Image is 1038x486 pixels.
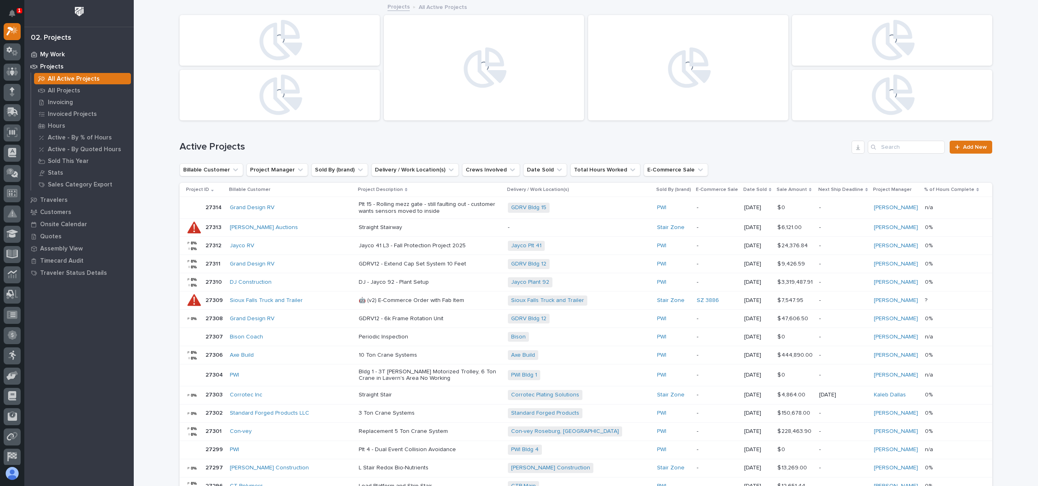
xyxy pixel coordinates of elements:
p: [DATE] [744,410,771,417]
p: - [819,261,867,268]
a: PWI Bldg 4 [511,446,539,453]
a: PWI [230,446,239,453]
p: $ 0 [777,445,787,453]
p: [DATE] [744,428,771,435]
a: Customers [24,206,134,218]
a: Assembly View [24,242,134,255]
p: $ 7,547.95 [777,295,805,304]
p: - [819,428,867,435]
p: $ 4,864.00 [777,390,807,398]
p: [DATE] [744,352,771,359]
p: - [819,315,867,322]
a: Add New [950,141,992,154]
a: Stair Zone [657,465,685,471]
p: $ 3,319,487.91 [777,277,814,286]
a: [PERSON_NAME] [874,428,918,435]
a: PWI [657,410,666,417]
button: E-Commerce Sale [644,163,708,176]
p: Plt 4 - Dual Event Collision Avoidance [359,446,501,453]
tr: 2730127301 Con-vey Replacement 5 Ton Crane SystemCon-vey Roseburg, [GEOGRAPHIC_DATA] PWI -[DATE]$... [180,422,992,441]
p: - [819,465,867,471]
p: Onsite Calendar [40,221,87,228]
p: $ 228,463.90 [777,426,813,435]
p: Project Manager [873,185,912,194]
p: 🤖 (v2) E-Commerce Order with Fab Item [359,297,501,304]
p: Travelers [40,197,68,204]
p: GDRV12 - 6k Frame Rotation Unit [359,315,501,322]
a: PWI [657,334,666,340]
p: - [819,224,867,231]
p: Sold This Year [48,158,89,165]
p: Sold By (brand) [656,185,691,194]
a: [PERSON_NAME] [874,446,918,453]
a: Quotes [24,230,134,242]
a: PWI [657,279,666,286]
button: Date Sold [523,163,567,176]
p: [DATE] [744,261,771,268]
input: Search [868,141,945,154]
a: Axe Build [511,352,535,359]
p: $ 47,606.50 [777,314,810,322]
a: Traveler Status Details [24,267,134,279]
p: 3 Ton Crane Systems [359,410,501,417]
p: 27299 [205,445,225,453]
a: Corrotec Inc [230,392,262,398]
p: - [697,334,738,340]
a: Invoiced Projects [31,108,134,120]
a: GDRV Bldg 15 [511,204,546,211]
button: Notifications [4,5,21,22]
a: Grand Design RV [230,315,274,322]
p: All Projects [48,87,80,94]
tr: 2729727297 [PERSON_NAME] Construction L Stair Redox Bio-Nutrients[PERSON_NAME] Construction Stair... [180,459,992,477]
p: Jayco 41 L3 - Fall Protection Project 2025 [359,242,501,249]
p: 0% [925,223,934,231]
a: My Work [24,48,134,60]
p: n/a [925,332,935,340]
p: Projects [40,63,64,71]
p: Billable Customer [229,185,270,194]
p: Active - By Quoted Hours [48,146,121,153]
p: $ 150,678.00 [777,408,812,417]
a: Bison [511,334,526,340]
p: 27311 [205,259,222,268]
a: Active - By Quoted Hours [31,143,134,155]
a: [PERSON_NAME] [874,465,918,471]
p: Bldg 1 - 3T [PERSON_NAME] Motorized Trolley, 6 Ton Crane in Lavern's Area No Working [359,368,501,382]
h1: Active Projects [180,141,848,153]
p: Straight Stairway [359,224,501,231]
p: 27297 [205,463,225,471]
p: Quotes [40,233,62,240]
p: 27310 [205,277,223,286]
a: Stair Zone [657,297,685,304]
p: 0% [925,241,934,249]
a: Grand Design RV [230,204,274,211]
p: - [697,410,738,417]
a: [PERSON_NAME] [874,372,918,379]
tr: 2730627306 Axe Build 10 Ton Crane SystemsAxe Build PWI -[DATE]$ 444,890.00$ 444,890.00 -[PERSON_N... [180,346,992,364]
a: All Projects [31,85,134,96]
a: Active - By % of Hours [31,132,134,143]
p: 10 Ton Crane Systems [359,352,501,359]
tr: 2729927299 PWI Plt 4 - Dual Event Collision AvoidancePWI Bldg 4 PWI -[DATE]$ 0$ 0 -[PERSON_NAME] ... [180,441,992,459]
p: Stats [48,169,63,177]
p: - [508,224,650,231]
a: PWI [657,204,666,211]
a: PWI [657,261,666,268]
p: L Stair Redox Bio-Nutrients [359,465,501,471]
p: Next Ship Deadline [818,185,863,194]
p: 27303 [205,390,224,398]
p: - [697,261,738,268]
a: Jayco Plt 41 [511,242,541,249]
p: Timecard Audit [40,257,83,265]
p: 27306 [205,350,225,359]
p: [DATE] [744,297,771,304]
p: [DATE] [744,242,771,249]
p: - [697,224,738,231]
p: - [819,242,867,249]
p: - [697,372,738,379]
p: - [819,297,867,304]
p: DJ - Jayco 92 - Plant Setup [359,279,501,286]
p: % of Hours Complete [924,185,974,194]
p: - [697,315,738,322]
p: - [819,204,867,211]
